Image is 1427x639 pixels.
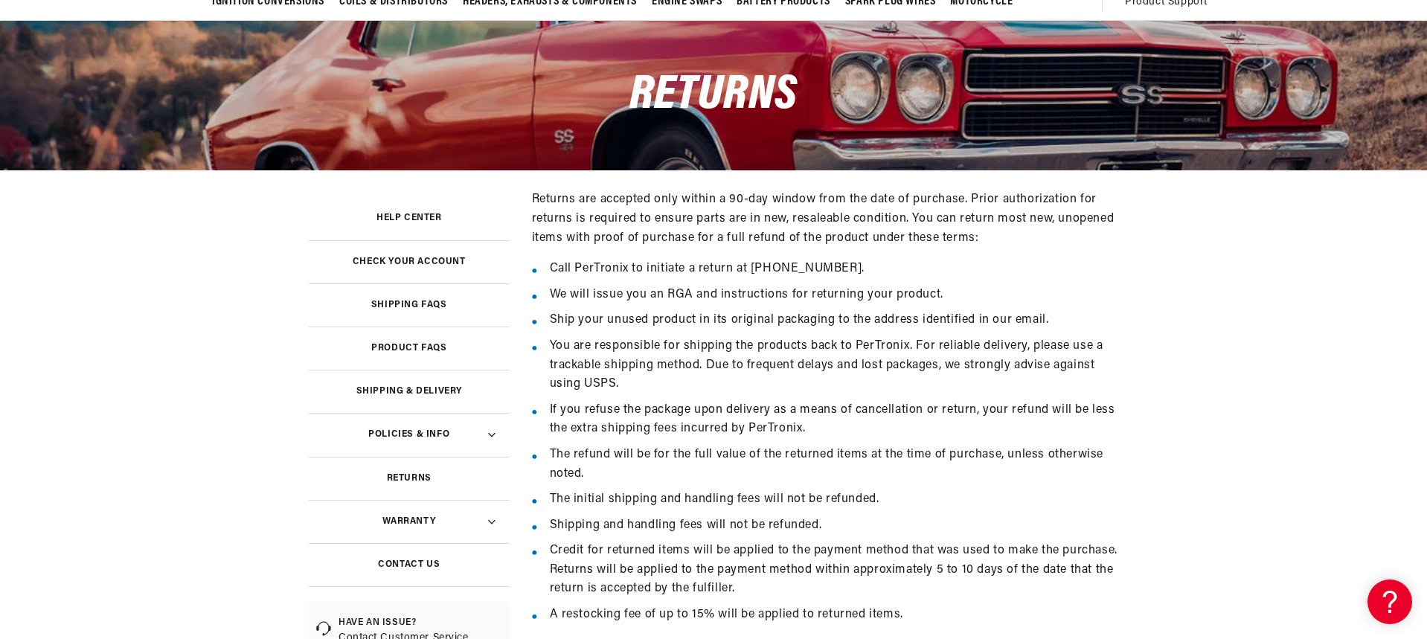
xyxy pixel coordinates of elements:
[550,542,1119,599] li: Credit for returned items will be applied to the payment method that was used to make the purchas...
[309,413,510,456] summary: Policies & Info
[368,431,449,438] h3: Policies & Info
[309,327,510,370] a: Product FAQs
[309,457,510,500] a: Returns
[309,370,510,413] a: Shipping & Delivery
[382,518,435,525] h3: Warranty
[550,516,1119,536] li: Shipping and handling fees will not be refunded.
[309,196,510,240] a: Help Center
[309,283,510,327] a: Shipping FAQs
[629,71,798,120] span: Returns
[550,490,1119,510] li: The initial shipping and handling fees will not be refunded.
[550,401,1119,439] li: If you refuse the package upon delivery as a means of cancellation or return, your refund will be...
[356,388,462,395] h3: Shipping & Delivery
[376,214,442,222] h3: Help Center
[532,193,1115,243] span: Returns are accepted only within a 90-day window from the date of purchase. Prior authorization f...
[387,475,432,482] h3: Returns
[550,311,1119,330] li: Ship your unused product in its original packaging to the address identified in our email.
[550,606,1119,625] li: A restocking fee of up to 15% will be applied to returned items.
[339,617,502,629] span: Have an issue?
[550,286,1119,305] li: We will issue you an RGA and instructions for returning your product.
[550,337,1119,394] li: You are responsible for shipping the products back to PerTronix. For reliable delivery, please us...
[309,543,510,586] a: Contact Us
[353,258,466,266] h3: Check your account
[371,344,446,352] h3: Product FAQs
[550,446,1119,484] li: The refund will be for the full value of the returned items at the time of purchase, unless other...
[550,260,1119,279] li: Call PerTronix to initiate a return at [PHONE_NUMBER].
[309,500,510,543] summary: Warranty
[309,240,510,283] a: Check your account
[378,561,440,568] h3: Contact Us
[371,301,447,309] h3: Shipping FAQs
